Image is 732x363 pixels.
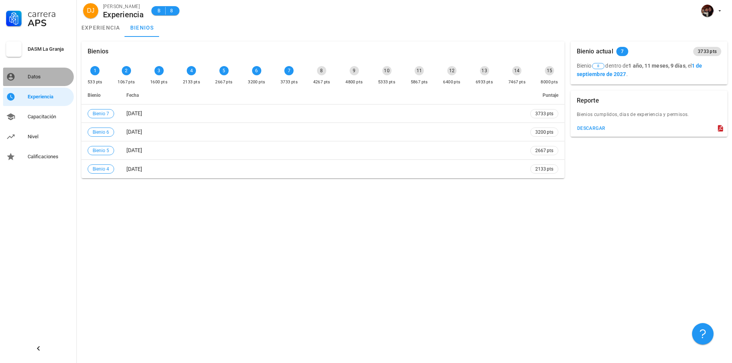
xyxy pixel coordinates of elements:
th: Puntaje [524,86,564,104]
div: Calificaciones [28,154,71,160]
a: Capacitación [3,108,74,126]
span: 2133 pts [535,165,553,173]
span: Puntaje [543,93,558,98]
div: 14 [512,66,521,75]
div: 4 [187,66,196,75]
div: Experiencia [28,94,71,100]
div: 5867 pts [411,78,428,86]
span: DJ [87,3,95,18]
div: 3200 pts [248,78,265,86]
span: 8 [169,7,175,15]
a: Calificaciones [3,148,74,166]
div: 4800 pts [345,78,363,86]
div: DASM La Granja [28,46,71,52]
div: 10 [382,66,392,75]
button: descargar [574,123,609,134]
div: 13 [480,66,489,75]
div: 7 [284,66,294,75]
div: Nivel [28,134,71,140]
div: Bienio actual [577,41,613,61]
div: 1600 pts [150,78,168,86]
span: 3733 pts [698,47,717,56]
span: Bienio 5 [93,146,109,155]
div: 15 [545,66,554,75]
div: 2667 pts [215,78,232,86]
th: Fecha [120,86,524,104]
div: 2 [122,66,131,75]
div: 5333 pts [378,78,395,86]
a: bienios [125,18,159,37]
div: 3 [154,66,164,75]
div: avatar [83,3,98,18]
span: 8 [597,63,599,69]
span: Bienio [88,93,101,98]
div: 6400 pts [443,78,460,86]
a: Experiencia [3,88,74,106]
a: Nivel [3,128,74,146]
span: 2667 pts [535,147,553,154]
div: avatar [701,5,714,17]
span: B [156,7,162,15]
div: Bienios [88,41,108,61]
div: APS [28,18,71,28]
span: 7 [621,47,624,56]
span: [DATE] [126,147,142,153]
div: 7467 pts [508,78,526,86]
span: 3733 pts [535,110,553,118]
div: 11 [415,66,424,75]
span: Bienio dentro de , [577,63,687,69]
div: 12 [447,66,456,75]
div: descargar [577,126,606,131]
div: Datos [28,74,71,80]
div: 4267 pts [313,78,330,86]
div: 9 [350,66,359,75]
b: 1 año, 11 meses, 9 días [628,63,685,69]
div: 1067 pts [118,78,135,86]
span: [DATE] [126,110,142,116]
div: 533 pts [88,78,103,86]
span: Bienio 6 [93,128,109,136]
div: 1 [90,66,100,75]
div: [PERSON_NAME] [103,3,144,10]
span: Bienio 7 [93,109,109,118]
div: 3733 pts [281,78,298,86]
div: Bienios cumplidos, dias de experiencia y permisos. [571,111,727,123]
a: Datos [3,68,74,86]
div: 6 [252,66,261,75]
div: 8000 pts [541,78,558,86]
div: 8 [317,66,326,75]
span: Fecha [126,93,139,98]
div: Carrera [28,9,71,18]
span: 3200 pts [535,128,553,136]
a: experiencia [77,18,125,37]
span: [DATE] [126,166,142,172]
span: Bienio 4 [93,165,109,173]
div: Experiencia [103,10,144,19]
div: Reporte [577,91,599,111]
th: Bienio [81,86,120,104]
span: [DATE] [126,129,142,135]
div: 2133 pts [183,78,200,86]
div: 6933 pts [476,78,493,86]
div: 5 [219,66,229,75]
div: Capacitación [28,114,71,120]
